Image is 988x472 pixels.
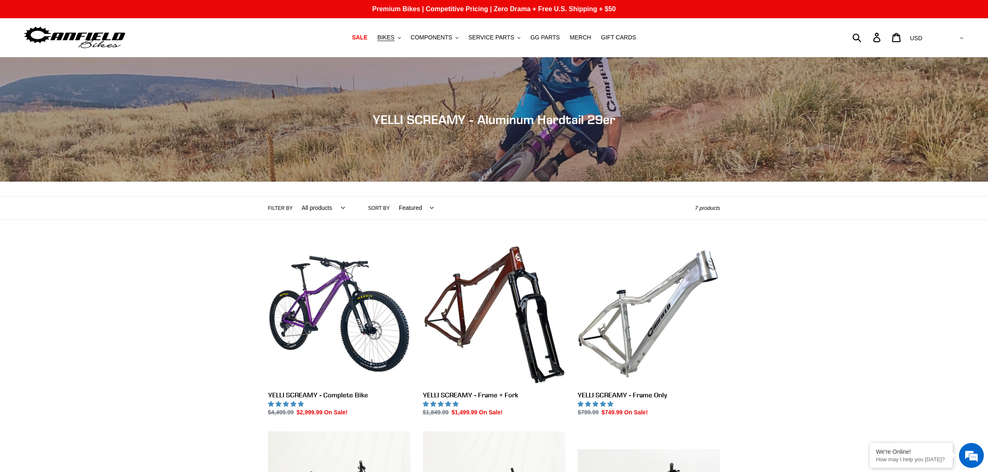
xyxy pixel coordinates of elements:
span: 7 products [695,205,720,211]
label: Sort by [368,204,390,212]
p: How may I help you today? [876,456,947,462]
label: Filter by [268,204,293,212]
span: YELLI SCREAMY - Aluminum Hardtail 29er [373,112,615,127]
a: GG PARTS [526,32,564,43]
span: COMPONENTS [411,34,452,41]
button: SERVICE PARTS [464,32,524,43]
button: COMPONENTS [407,32,463,43]
span: GIFT CARDS [601,34,636,41]
span: SALE [352,34,367,41]
a: GIFT CARDS [597,32,640,43]
img: Canfield Bikes [23,24,127,51]
input: Search [857,28,878,46]
span: BIKES [377,34,394,41]
a: MERCH [566,32,595,43]
a: SALE [348,32,371,43]
span: MERCH [570,34,591,41]
span: SERVICE PARTS [468,34,514,41]
div: We're Online! [876,448,947,455]
span: GG PARTS [530,34,560,41]
button: BIKES [373,32,405,43]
